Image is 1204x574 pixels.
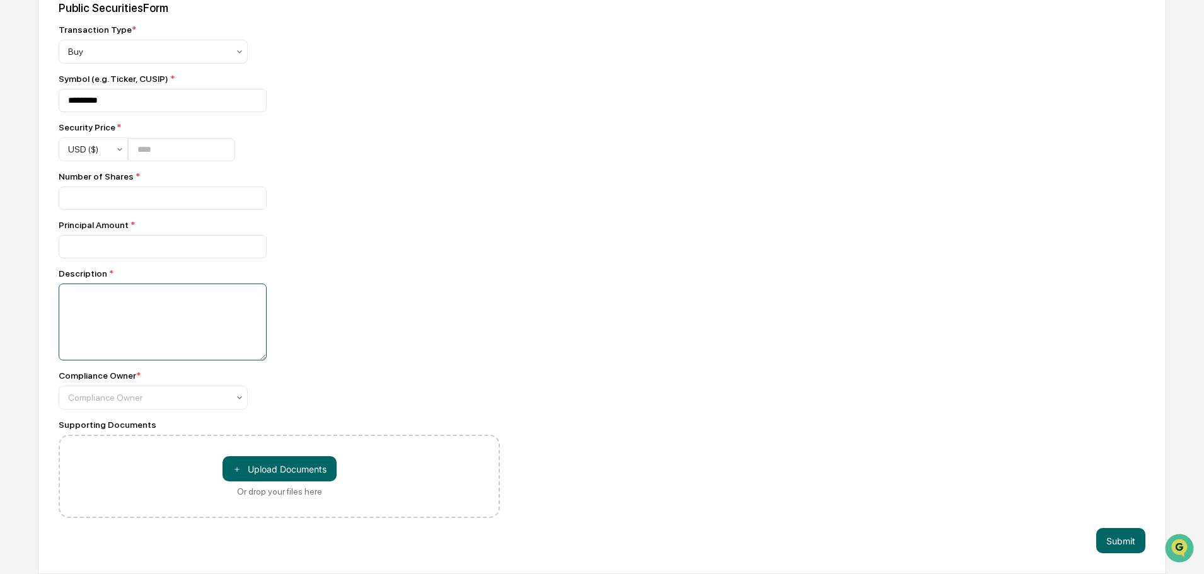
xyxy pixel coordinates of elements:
[25,159,81,171] span: Preclearance
[89,213,153,223] a: Powered byPylon
[237,486,322,497] div: Or drop your files here
[104,159,156,171] span: Attestations
[59,370,141,381] div: Compliance Owner
[223,456,337,481] button: Or drop your files here
[59,74,500,84] div: Symbol (e.g. Ticker, CUSIP)
[25,183,79,195] span: Data Lookup
[125,214,153,223] span: Pylon
[233,463,241,475] span: ＋
[33,57,208,71] input: Clear
[13,96,35,119] img: 1746055101610-c473b297-6a78-478c-a979-82029cc54cd1
[43,109,159,119] div: We're available if you need us!
[43,96,207,109] div: Start new chat
[59,268,500,278] div: Description
[59,1,1145,14] div: Public Securities Form
[59,420,500,430] div: Supporting Documents
[1096,528,1145,553] button: Submit
[91,160,101,170] div: 🗄️
[59,25,136,35] div: Transaction Type
[13,160,23,170] div: 🖐️
[59,122,235,132] div: Security Price
[214,100,229,115] button: Start new chat
[13,184,23,194] div: 🔎
[13,26,229,47] p: How can we help?
[8,154,86,176] a: 🖐️Preclearance
[59,220,500,230] div: Principal Amount
[8,178,84,200] a: 🔎Data Lookup
[86,154,161,176] a: 🗄️Attestations
[1164,532,1198,566] iframe: Open customer support
[59,171,500,181] div: Number of Shares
